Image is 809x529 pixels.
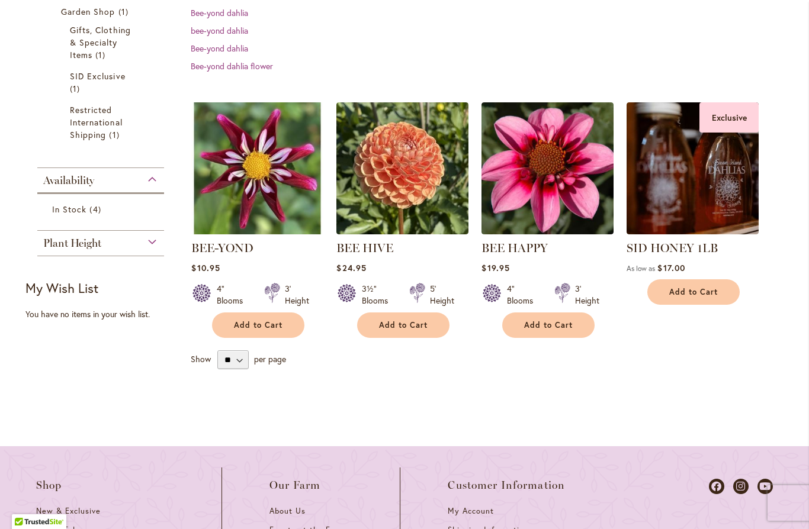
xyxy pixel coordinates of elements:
[627,102,759,234] img: SID HONEY 1LB
[9,487,42,520] iframe: Launch Accessibility Center
[191,262,220,273] span: $10.95
[336,102,468,234] img: BEE HIVE
[191,43,248,54] a: Bee-yond dahlia
[70,70,126,82] span: SID Exclusive
[336,225,468,237] a: BEE HIVE
[524,320,573,330] span: Add to Cart
[699,102,759,133] div: Exclusive
[61,6,115,17] span: Garden Shop
[191,353,211,365] span: Show
[25,308,184,320] div: You have no items in your wish list.
[448,479,565,491] span: Customer Information
[52,203,152,215] a: In Stock 4
[43,237,101,250] span: Plant Height
[502,312,595,338] button: Add to Cart
[217,283,250,307] div: 4" Blooms
[212,312,304,338] button: Add to Cart
[627,225,759,237] a: SID HONEY 1LB Exclusive
[109,128,122,141] span: 1
[627,241,718,255] a: SID HONEY 1LB
[191,225,323,237] a: BEE-YOND
[70,104,134,141] a: Restricted International Shipping
[669,287,718,297] span: Add to Cart
[627,264,655,273] span: As low as
[191,102,323,234] img: BEE-YOND
[70,104,123,140] span: Restricted International Shipping
[481,225,614,237] a: BEE HAPPY
[733,479,749,494] a: Dahlias on Instagram
[481,262,509,273] span: $19.95
[430,283,454,307] div: 5' Height
[70,24,134,61] a: Gifts, Clothing &amp; Specialty Items
[118,5,131,18] span: 1
[95,49,108,61] span: 1
[709,479,724,494] a: Dahlias on Facebook
[285,283,309,307] div: 3' Height
[575,283,599,307] div: 3' Height
[254,353,286,365] span: per page
[70,24,131,60] span: Gifts, Clothing & Specialty Items
[657,262,685,273] span: $17.00
[70,82,83,95] span: 1
[269,479,320,491] span: Our Farm
[191,60,273,72] a: Bee-yond dahlia flower
[757,479,773,494] a: Dahlias on Youtube
[43,174,94,187] span: Availability
[89,203,104,215] span: 4
[357,312,450,338] button: Add to Cart
[191,241,253,255] a: BEE-YOND
[70,70,134,95] a: SID Exclusive
[379,320,428,330] span: Add to Cart
[234,320,282,330] span: Add to Cart
[336,241,393,255] a: BEE HIVE
[362,283,395,307] div: 3½" Blooms
[336,262,366,273] span: $24.95
[269,506,306,516] span: About Us
[25,279,98,296] strong: My Wish List
[191,7,248,18] a: Bee-yond dahlia
[507,283,540,307] div: 4" Blooms
[481,102,614,234] img: BEE HAPPY
[448,506,494,516] span: My Account
[191,25,248,36] a: bee-yond dahlia
[647,279,740,305] button: Add to Cart
[61,5,143,18] a: Garden Shop
[481,241,548,255] a: BEE HAPPY
[52,204,86,215] span: In Stock
[36,506,101,516] span: New & Exclusive
[36,479,62,491] span: Shop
